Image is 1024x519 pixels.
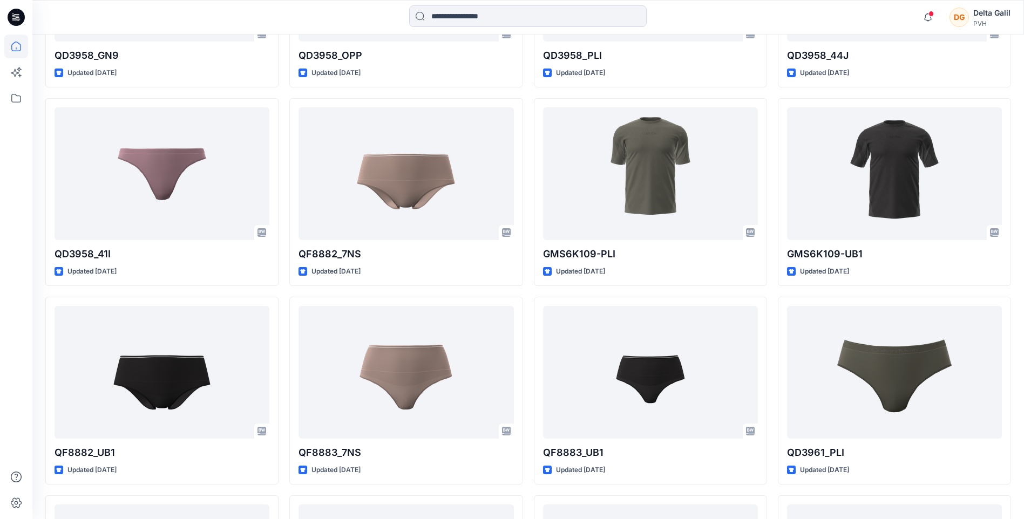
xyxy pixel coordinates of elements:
p: GMS6K109-PLI [543,247,758,262]
p: Updated [DATE] [556,67,605,79]
p: Updated [DATE] [800,266,849,277]
p: Updated [DATE] [800,67,849,79]
a: QF8882_7NS [299,107,513,240]
a: QD3961_PLI [787,306,1002,438]
p: Updated [DATE] [556,266,605,277]
div: DG [950,8,969,27]
p: Updated [DATE] [67,465,117,476]
p: Updated [DATE] [67,266,117,277]
p: QF8882_7NS [299,247,513,262]
p: Updated [DATE] [556,465,605,476]
p: QD3958_GN9 [55,48,269,63]
p: Updated [DATE] [311,465,361,476]
p: QD3958_41I [55,247,269,262]
p: QD3961_PLI [787,445,1002,460]
p: QD3958_PLI [543,48,758,63]
p: QD3958_OPP [299,48,513,63]
a: QF8883_7NS [299,306,513,438]
div: PVH [973,19,1011,28]
p: Updated [DATE] [800,465,849,476]
a: QF8883_UB1 [543,306,758,438]
a: GMS6K109-PLI [543,107,758,240]
p: Updated [DATE] [311,266,361,277]
a: QF8882_UB1 [55,306,269,438]
p: Updated [DATE] [67,67,117,79]
p: QF8882_UB1 [55,445,269,460]
p: QF8883_7NS [299,445,513,460]
p: QF8883_UB1 [543,445,758,460]
p: Updated [DATE] [311,67,361,79]
p: GMS6K109-UB1 [787,247,1002,262]
p: QD3958_44J [787,48,1002,63]
div: Delta Galil [973,6,1011,19]
a: GMS6K109-UB1 [787,107,1002,240]
a: QD3958_41I [55,107,269,240]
